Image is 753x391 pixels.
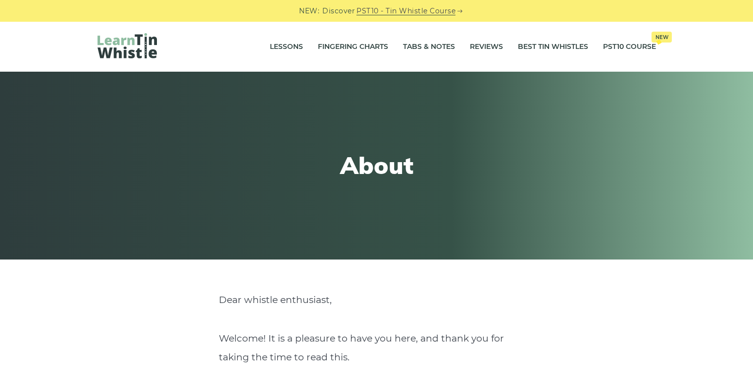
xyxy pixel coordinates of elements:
p: Dear whistle enthusiast, [219,291,535,309]
a: Tabs & Notes [403,35,455,59]
p: Welcome! It is a pleasure to have you here, and thank you for taking the time to read this. [219,329,535,367]
img: LearnTinWhistle.com [98,33,157,58]
h1: About [195,151,559,180]
a: Lessons [270,35,303,59]
a: Best Tin Whistles [518,35,588,59]
a: Fingering Charts [318,35,388,59]
span: New [652,32,672,43]
a: Reviews [470,35,503,59]
a: PST10 CourseNew [603,35,656,59]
